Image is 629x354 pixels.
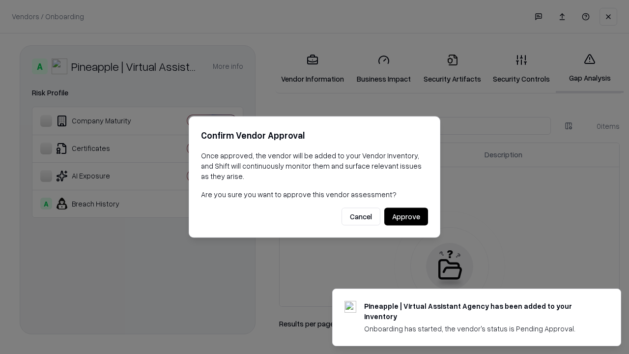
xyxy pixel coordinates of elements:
[201,128,428,143] h2: Confirm Vendor Approval
[342,208,380,226] button: Cancel
[364,301,597,322] div: Pineapple | Virtual Assistant Agency has been added to your inventory
[201,189,428,200] p: Are you sure you want to approve this vendor assessment?
[344,301,356,313] img: trypineapple.com
[201,150,428,181] p: Once approved, the vendor will be added to your Vendor Inventory, and Shift will continuously mon...
[364,324,597,334] div: Onboarding has started, the vendor's status is Pending Approval.
[384,208,428,226] button: Approve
